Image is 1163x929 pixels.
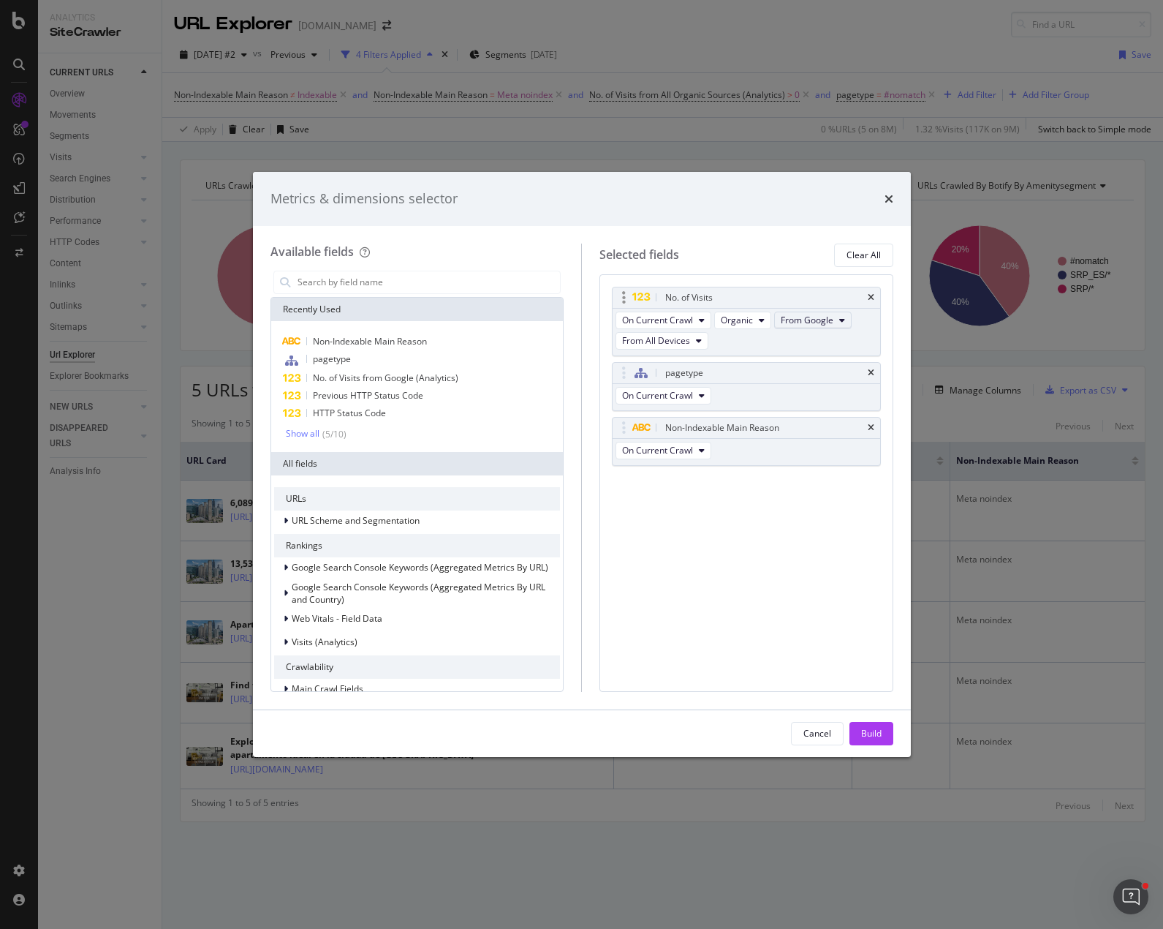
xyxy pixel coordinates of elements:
[313,389,423,402] span: Previous HTTP Status Code
[861,727,882,740] div: Build
[868,424,874,432] div: times
[274,655,561,679] div: Crawlability
[622,314,693,326] span: On Current Crawl
[274,534,561,557] div: Rankings
[292,581,545,606] span: Google Search Console Keywords (Aggregated Metrics By URL and Country)
[292,612,382,625] span: Web Vitals - Field Data
[271,298,564,321] div: Recently Used
[665,290,713,305] div: No. of Visits
[292,561,548,573] span: Google Search Console Keywords (Aggregated Metrics By URL)
[612,287,881,356] div: No. of VisitstimesOn Current CrawlOrganicFrom GoogleFrom All Devices
[803,727,831,740] div: Cancel
[791,722,844,745] button: Cancel
[868,293,874,302] div: times
[313,372,458,384] span: No. of Visits from Google (Analytics)
[622,334,690,347] span: From All Devices
[292,682,363,695] span: Main Crawl Fields
[846,249,881,261] div: Clear All
[271,452,564,475] div: All fields
[612,362,881,411] div: pagetypetimesOn Current Crawl
[615,442,711,459] button: On Current Crawl
[274,487,561,511] div: URLs
[665,366,703,380] div: pagetype
[270,189,458,208] div: Metrics & dimensions selector
[615,312,711,329] button: On Current Crawl
[270,244,354,260] div: Available fields
[615,332,708,350] button: From All Devices
[781,314,833,326] span: From Google
[286,429,319,439] div: Show all
[615,387,711,405] button: On Current Crawl
[714,312,771,329] button: Organic
[834,244,893,267] button: Clear All
[319,428,346,440] div: ( 5 / 10 )
[292,514,420,527] span: URL Scheme and Segmentation
[622,389,693,402] span: On Current Crawl
[774,312,852,329] button: From Google
[884,189,893,208] div: times
[296,271,561,293] input: Search by field name
[622,444,693,456] span: On Current Crawl
[292,636,357,648] span: Visits (Analytics)
[313,335,427,347] span: Non-Indexable Main Reason
[253,172,911,757] div: modal
[665,421,779,435] div: Non-Indexable Main Reason
[313,407,386,419] span: HTTP Status Code
[721,314,753,326] span: Organic
[1113,879,1148,914] iframe: Intercom live chat
[599,247,679,263] div: Selected fields
[313,353,351,365] span: pagetype
[612,417,881,466] div: Non-Indexable Main ReasontimesOn Current Crawl
[868,369,874,377] div: times
[849,722,893,745] button: Build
